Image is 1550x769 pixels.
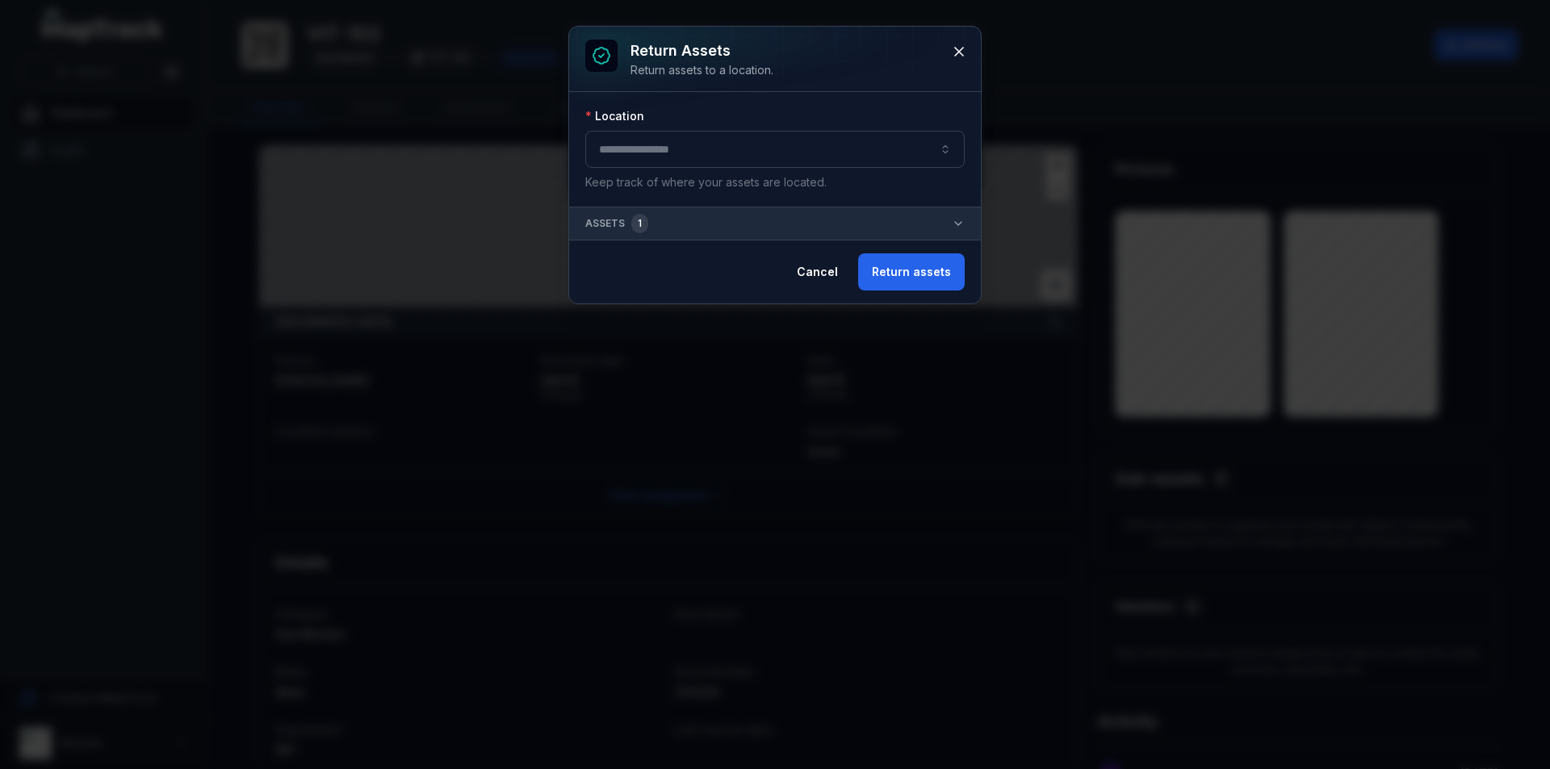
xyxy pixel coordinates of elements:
[631,214,648,233] div: 1
[783,253,852,290] button: Cancel
[585,108,644,124] label: Location
[569,207,981,240] button: Assets1
[858,253,965,290] button: Return assets
[630,40,773,62] h3: Return assets
[585,214,648,233] span: Assets
[630,62,773,78] div: Return assets to a location.
[585,174,965,190] p: Keep track of where your assets are located.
